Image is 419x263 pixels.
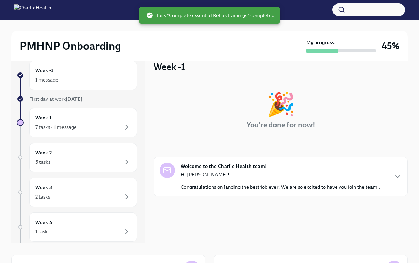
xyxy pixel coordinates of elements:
a: Week 17 tasks • 1 message [17,108,137,137]
a: Week -11 message [17,61,137,90]
div: 1 task [35,228,47,235]
a: Week 41 task [17,212,137,242]
div: 🎉 [266,93,295,116]
p: Hi [PERSON_NAME]! [181,171,382,178]
h6: Week 2 [35,149,52,156]
div: 2 tasks [35,193,50,200]
div: 7 tasks • 1 message [35,124,77,131]
h4: You're done for now! [247,120,315,130]
h2: PMHNP Onboarding [20,39,121,53]
strong: My progress [306,39,335,46]
strong: [DATE] [66,96,82,102]
img: CharlieHealth [14,4,51,15]
div: 5 tasks [35,158,50,165]
div: 1 message [35,76,58,83]
p: Congratulations on landing the best job ever! We are so excited to have you join the team... [181,184,382,191]
h3: 45% [382,40,399,52]
h6: Week 3 [35,184,52,191]
h6: Week 1 [35,114,52,122]
strong: Welcome to the Charlie Health team! [181,163,267,170]
span: First day at work [29,96,82,102]
h6: Week -1 [35,67,53,74]
h3: Week -1 [154,61,185,73]
h6: Week 4 [35,218,52,226]
a: First day at work[DATE] [17,95,137,102]
a: Week 25 tasks [17,143,137,172]
a: Week 32 tasks [17,178,137,207]
span: Task "Complete essential Relias trainings" completed [146,12,274,19]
